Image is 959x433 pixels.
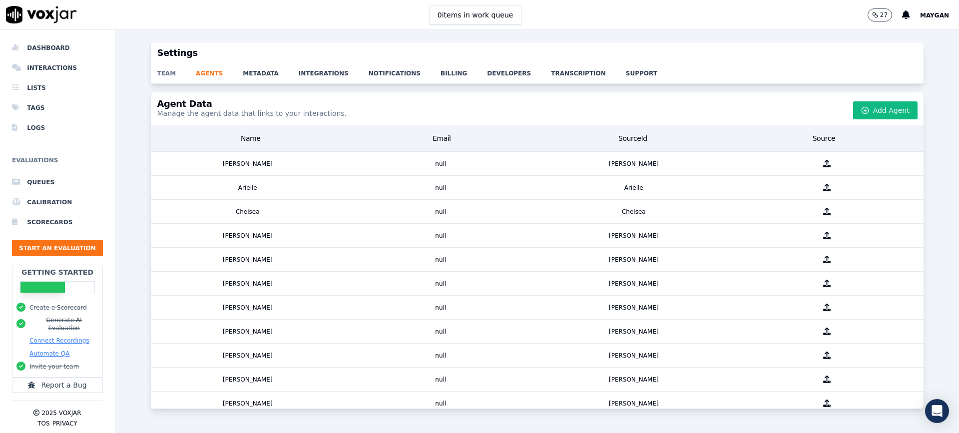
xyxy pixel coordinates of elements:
a: team [157,63,196,77]
div: [PERSON_NAME] [151,224,344,247]
div: [PERSON_NAME] [537,224,731,247]
button: [PERSON_NAME] null [PERSON_NAME] [151,392,923,416]
p: 2025 Voxjar [41,409,81,417]
div: [PERSON_NAME] [537,368,731,391]
a: Queues [12,172,103,192]
a: Logs [12,118,103,138]
button: Generate AI Evaluation [29,316,98,332]
div: Arielle [151,176,344,199]
button: Automate QA [29,350,69,358]
div: null [344,296,537,319]
div: [PERSON_NAME] [537,320,731,343]
div: [PERSON_NAME] [151,248,344,271]
div: null [344,320,537,343]
div: Arielle [537,176,731,199]
div: Open Intercom Messenger [925,399,949,423]
a: developers [487,63,551,77]
button: Maygan [920,9,959,21]
div: null [344,344,537,367]
div: Chelsea [537,200,731,223]
img: voxjar logo [6,6,77,23]
button: [PERSON_NAME] null [PERSON_NAME] [151,344,923,368]
p: Manage the agent data that links to your interactions. [157,108,347,118]
h2: Getting Started [21,267,93,277]
button: Start an Evaluation [12,240,103,256]
button: 0items in work queue [429,5,522,24]
button: [PERSON_NAME] null [PERSON_NAME] [151,320,923,344]
button: Create a Scorecard [29,304,87,312]
div: [PERSON_NAME] [537,152,731,175]
button: 27 [868,8,902,21]
a: Interactions [12,58,103,78]
button: Privacy [52,420,77,428]
div: null [344,152,537,175]
a: integrations [299,63,369,77]
button: [PERSON_NAME] null [PERSON_NAME] [151,152,923,176]
div: null [344,368,537,391]
button: Arielle null Arielle [151,176,923,200]
button: [PERSON_NAME] null [PERSON_NAME] [151,296,923,320]
button: Connect Recordings [29,337,89,345]
div: null [344,176,537,199]
button: [PERSON_NAME] null [PERSON_NAME] [151,248,923,272]
button: [PERSON_NAME] null [PERSON_NAME] [151,224,923,248]
p: 27 [880,11,888,19]
div: [PERSON_NAME] [537,392,731,415]
div: SourceId [537,129,729,147]
a: support [626,63,677,77]
a: agents [196,63,243,77]
div: Chelsea [151,200,344,223]
div: [PERSON_NAME] [537,272,731,295]
button: Add Agent [853,101,918,119]
div: null [344,392,537,415]
a: billing [441,63,487,77]
button: Report a Bug [12,378,103,393]
a: Dashboard [12,38,103,58]
div: Source [728,129,920,147]
button: [PERSON_NAME] null [PERSON_NAME] [151,272,923,296]
h6: Evaluations [12,154,103,172]
button: 27 [868,8,892,21]
h3: Settings [157,48,917,57]
div: [PERSON_NAME] [151,344,344,367]
div: [PERSON_NAME] [151,152,344,175]
div: [PERSON_NAME] [537,344,731,367]
div: [PERSON_NAME] [537,248,731,271]
button: Invite your team [29,363,79,371]
div: [PERSON_NAME] [151,296,344,319]
h3: Agent Data [157,99,347,108]
div: Email [346,129,537,147]
a: Tags [12,98,103,118]
div: [PERSON_NAME] [151,320,344,343]
button: [PERSON_NAME] null [PERSON_NAME] [151,368,923,392]
div: [PERSON_NAME] [151,368,344,391]
a: transcription [551,63,626,77]
div: null [344,272,537,295]
a: metadata [243,63,299,77]
a: notifications [369,63,441,77]
div: Name [155,129,346,147]
a: Calibration [12,192,103,212]
div: null [344,224,537,247]
div: [PERSON_NAME] [151,392,344,415]
div: null [344,200,537,223]
div: null [344,248,537,271]
button: Chelsea null Chelsea [151,200,923,224]
button: TOS [37,420,49,428]
a: Scorecards [12,212,103,232]
div: [PERSON_NAME] [151,272,344,295]
div: [PERSON_NAME] [537,296,731,319]
span: Maygan [920,12,949,19]
a: Lists [12,78,103,98]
